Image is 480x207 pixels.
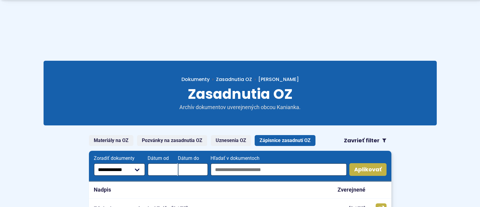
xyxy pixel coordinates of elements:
[344,137,380,144] span: Zavrieť filter
[211,156,347,161] span: Hľadať v dokumentoch
[338,186,365,193] p: Zverejnené
[89,135,133,146] a: Materiály na OZ
[94,156,145,161] span: Zoradiť dokumenty
[349,163,387,176] button: Aplikovať
[178,163,208,176] input: Dátum do
[148,156,178,161] span: Dátum od
[181,76,210,83] span: Dokumenty
[94,163,145,176] select: Zoradiť dokumenty
[178,156,208,161] span: Dátum do
[252,76,299,83] a: [PERSON_NAME]
[148,163,178,176] input: Dátum od
[211,135,251,146] a: Uznesenia OZ
[255,135,315,146] a: Zápisnice zasadnutí OZ
[211,163,347,176] input: Hľadať v dokumentoch
[339,135,391,146] button: Zavrieť filter
[137,135,207,146] a: Pozvánky na zasadnutia OZ
[216,76,252,83] a: Zasadnutia OZ
[188,84,292,104] span: Zasadnutia OZ
[181,76,216,83] a: Dokumenty
[94,186,111,193] p: Nadpis
[168,104,313,111] p: Archív dokumentov uverejnených obcou Kanianka.
[258,76,299,83] span: [PERSON_NAME]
